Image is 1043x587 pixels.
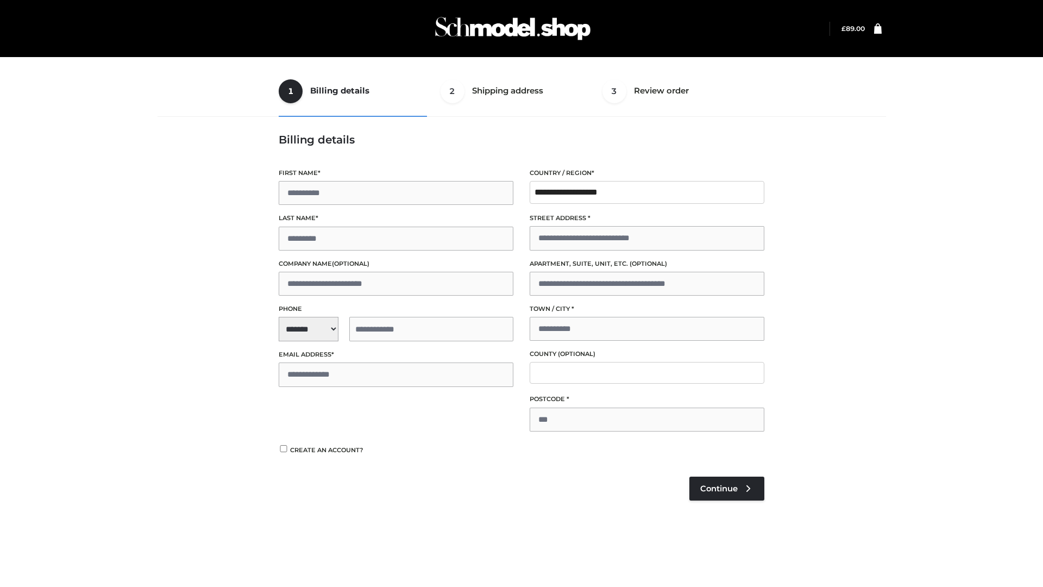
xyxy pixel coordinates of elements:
[279,133,764,146] h3: Billing details
[279,349,513,360] label: Email address
[530,349,764,359] label: County
[530,259,764,269] label: Apartment, suite, unit, etc.
[530,304,764,314] label: Town / City
[530,213,764,223] label: Street address
[530,168,764,178] label: Country / Region
[279,168,513,178] label: First name
[841,24,865,33] bdi: 89.00
[558,350,595,358] span: (optional)
[841,24,846,33] span: £
[841,24,865,33] a: £89.00
[332,260,369,267] span: (optional)
[630,260,667,267] span: (optional)
[290,446,363,454] span: Create an account?
[530,394,764,404] label: Postcode
[279,304,513,314] label: Phone
[279,445,288,452] input: Create an account?
[689,477,764,501] a: Continue
[431,7,594,50] img: Schmodel Admin 964
[700,484,738,494] span: Continue
[279,213,513,223] label: Last name
[279,259,513,269] label: Company name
